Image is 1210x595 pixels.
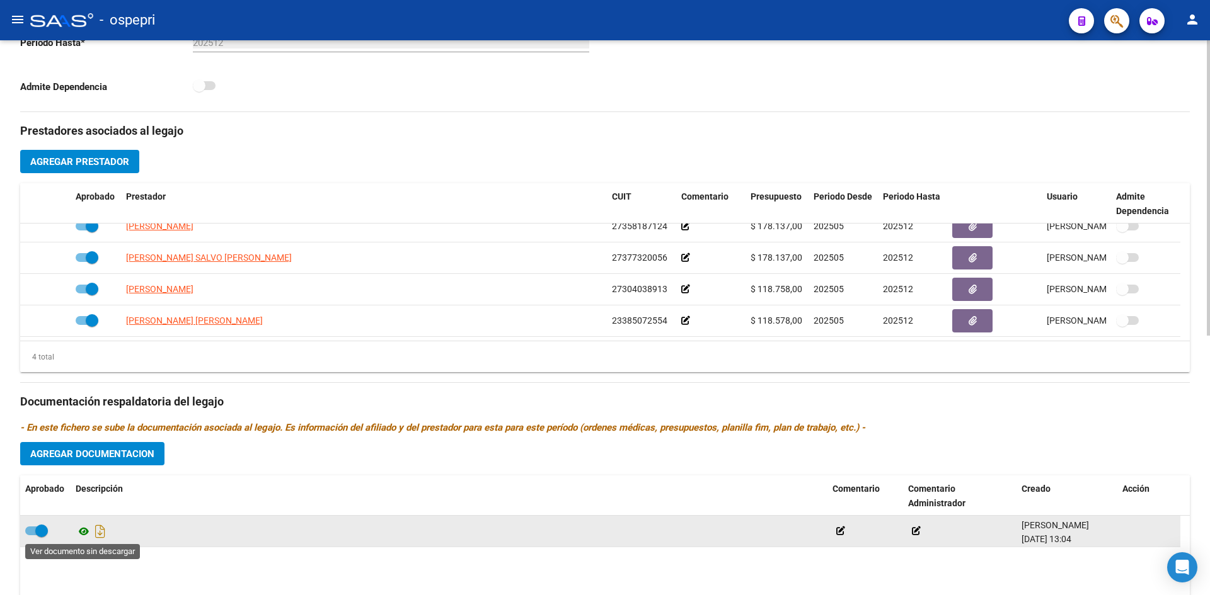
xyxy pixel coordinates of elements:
span: 202505 [814,284,844,294]
p: Admite Dependencia [20,80,193,94]
span: Acción [1122,484,1149,494]
span: $ 178.137,00 [751,252,802,263]
span: CUIT [612,191,631,201]
span: [PERSON_NAME] [DATE] [1047,284,1146,294]
span: Aprobado [76,191,115,201]
h3: Prestadores asociados al legajo [20,122,1190,140]
span: [PERSON_NAME] [126,221,193,231]
span: Prestador [126,191,166,201]
span: Agregar Documentacion [30,448,154,460]
span: 202512 [883,315,913,326]
span: - ospepri [100,6,155,34]
span: $ 118.578,00 [751,315,802,326]
i: Descargar documento [92,521,108,541]
span: Descripción [76,484,123,494]
span: Presupuesto [751,191,802,201]
div: 4 total [20,350,54,364]
datatable-header-cell: Usuario [1042,183,1111,225]
span: 27304038913 [612,284,667,294]
span: Usuario [1047,191,1078,201]
span: [PERSON_NAME] SALVO [PERSON_NAME] [126,252,292,263]
span: $ 178.137,00 [751,221,802,231]
span: 27377320056 [612,252,667,263]
mat-icon: menu [10,12,25,27]
h3: Documentación respaldatoria del legajo [20,393,1190,411]
i: - En este fichero se sube la documentación asociada al legajo. Es información del afiliado y del ... [20,422,865,433]
datatable-header-cell: Acción [1117,475,1180,517]
span: Comentario [681,191,729,201]
datatable-header-cell: Aprobado [20,475,71,517]
span: 27358187124 [612,221,667,231]
datatable-header-cell: Comentario [676,183,746,225]
datatable-header-cell: Comentario [827,475,903,517]
span: [PERSON_NAME] [126,284,193,294]
span: Agregar Prestador [30,156,129,167]
span: 202512 [883,221,913,231]
datatable-header-cell: Descripción [71,475,827,517]
span: 202512 [883,252,913,263]
span: [PERSON_NAME] [DATE] [1047,252,1146,263]
span: [PERSON_NAME] [DATE] [1047,221,1146,231]
datatable-header-cell: Periodo Hasta [878,183,947,225]
p: Periodo Hasta [20,36,193,50]
datatable-header-cell: Admite Dependencia [1111,183,1180,225]
button: Agregar Documentacion [20,442,164,465]
span: [DATE] 13:04 [1022,534,1071,544]
span: 202505 [814,252,844,263]
span: 202512 [883,284,913,294]
datatable-header-cell: Presupuesto [746,183,809,225]
span: Comentario Administrador [908,484,965,508]
span: Periodo Hasta [883,191,940,201]
datatable-header-cell: Aprobado [71,183,121,225]
datatable-header-cell: Creado [1017,475,1117,517]
button: Agregar Prestador [20,150,139,173]
span: Comentario [833,484,880,494]
span: 23385072554 [612,315,667,326]
span: $ 118.758,00 [751,284,802,294]
span: Creado [1022,484,1051,494]
span: Admite Dependencia [1116,191,1169,216]
datatable-header-cell: Comentario Administrador [903,475,1017,517]
span: Periodo Desde [814,191,872,201]
span: [PERSON_NAME] [PERSON_NAME] [126,315,263,326]
span: 202505 [814,221,844,231]
datatable-header-cell: CUIT [607,183,676,225]
mat-icon: person [1185,12,1200,27]
span: 202505 [814,315,844,326]
datatable-header-cell: Periodo Desde [809,183,878,225]
datatable-header-cell: Prestador [121,183,607,225]
span: [PERSON_NAME] [DATE] [1047,315,1146,326]
span: [PERSON_NAME] [1022,520,1089,530]
span: Aprobado [25,484,64,494]
div: Open Intercom Messenger [1167,552,1197,582]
